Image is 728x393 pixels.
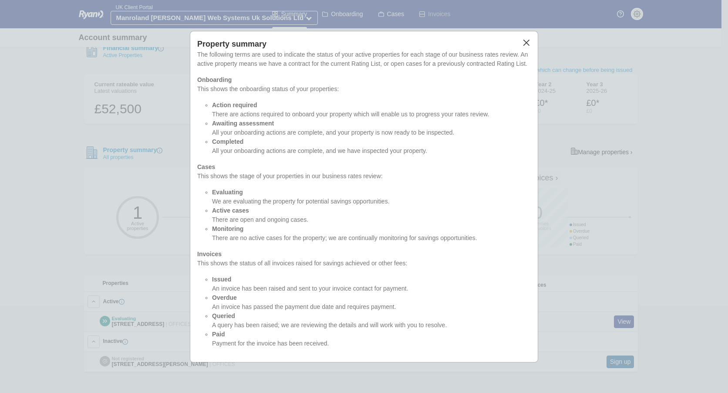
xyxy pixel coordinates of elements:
[212,294,237,301] b: Overdue
[197,50,531,68] p: The following terms are used to indicate the status of your active properties for each stage of o...
[212,275,531,293] li: An invoice has been raised and sent to your invoice contact for payment.
[197,172,531,181] p: This shows the stage of your properties in our business rates review:
[212,102,257,108] b: Action required
[212,293,531,312] li: An invoice has passed the payment due date and requires payment.
[212,330,531,348] li: Payment for the invoice has been received.
[197,85,531,94] p: This shows the onboarding status of your properties:
[197,259,531,268] p: This shows the status of all invoices raised for savings achieved or other fees:
[212,224,531,243] li: There are no active cases for the property; we are continually monitoring for savings opportunities.
[212,206,531,224] li: There are open and ongoing cases.
[522,38,531,47] button: close
[212,207,249,214] b: Active cases
[212,312,531,330] li: A query has been raised; we are reviewing the details and will work with you to resolve.
[212,138,243,145] b: Completed
[212,225,243,232] b: Monitoring
[212,188,531,206] li: We are evaluating the property for potential savings opportunities.
[212,120,274,127] b: Awaiting assessment
[212,189,243,196] b: Evaluating
[212,276,231,283] b: Issued
[197,38,531,50] div: Property summary
[197,76,232,83] b: Onboarding
[197,163,215,170] b: Cases
[212,119,531,137] li: All your onboarding actions are complete, and your property is now ready to be inspected.
[212,137,531,156] li: All your onboarding actions are complete, and we have inspected your property.
[212,331,225,338] b: Paid
[212,101,531,119] li: There are actions required to onboard your property which will enable us to progress your rates r...
[212,312,235,319] b: Queried
[197,251,222,257] b: Invoices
